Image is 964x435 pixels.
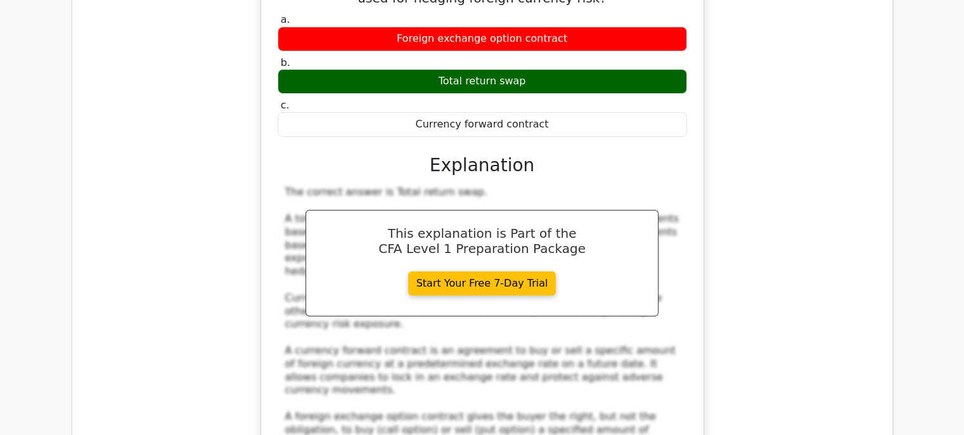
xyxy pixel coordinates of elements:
span: c. [281,99,290,111]
span: a. [281,13,290,25]
h3: Explanation [285,155,679,176]
span: b. [281,56,290,68]
div: Currency forward contract [278,112,687,137]
a: Start Your Free 7-Day Trial [408,271,556,295]
div: Foreign exchange option contract [278,27,687,51]
div: Total return swap [278,69,687,94]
